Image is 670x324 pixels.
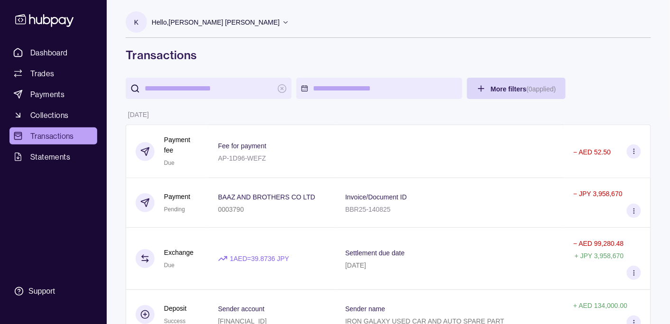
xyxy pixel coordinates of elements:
div: Support [28,286,55,297]
span: Dashboard [30,47,68,58]
span: Due [164,160,174,166]
span: Collections [30,109,68,121]
p: [DATE] [345,261,366,269]
span: Trades [30,68,54,79]
p: [DATE] [128,111,149,118]
p: K [134,17,138,27]
p: BAAZ AND BROTHERS CO LTD [218,193,315,201]
p: 0003790 [218,206,244,213]
p: − AED 99,280.48 [573,240,624,247]
p: Exchange [164,247,193,258]
a: Support [9,281,97,301]
a: Statements [9,148,97,165]
span: Transactions [30,130,74,142]
span: Payments [30,89,64,100]
p: + JPY 3,958,670 [575,252,624,260]
span: Pending [164,206,185,213]
p: Hello, [PERSON_NAME] [PERSON_NAME] [152,17,280,27]
a: Dashboard [9,44,97,61]
span: Statements [30,151,70,162]
p: Sender account [218,305,265,313]
h1: Transactions [126,47,651,63]
p: Invoice/Document ID [345,193,407,201]
p: Payment [164,191,190,202]
input: search [145,78,273,99]
a: Collections [9,107,97,124]
a: Trades [9,65,97,82]
p: + AED 134,000.00 [573,302,627,309]
span: More filters [491,85,556,93]
p: Deposit [164,303,186,314]
a: Transactions [9,127,97,144]
p: BBR25-140825 [345,206,391,213]
p: − AED 52.50 [573,148,611,156]
p: AP-1D96-WEFZ [218,154,266,162]
button: More filters(0applied) [467,78,566,99]
span: Due [164,262,174,269]
p: ( 0 applied) [526,85,556,93]
p: 1 AED = 39.8736 JPY [230,253,289,264]
a: Payments [9,86,97,103]
p: Payment fee [164,135,199,155]
p: Fee for payment [218,142,266,150]
p: − JPY 3,958,670 [573,190,623,198]
p: Settlement due date [345,249,404,257]
p: Sender name [345,305,385,313]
